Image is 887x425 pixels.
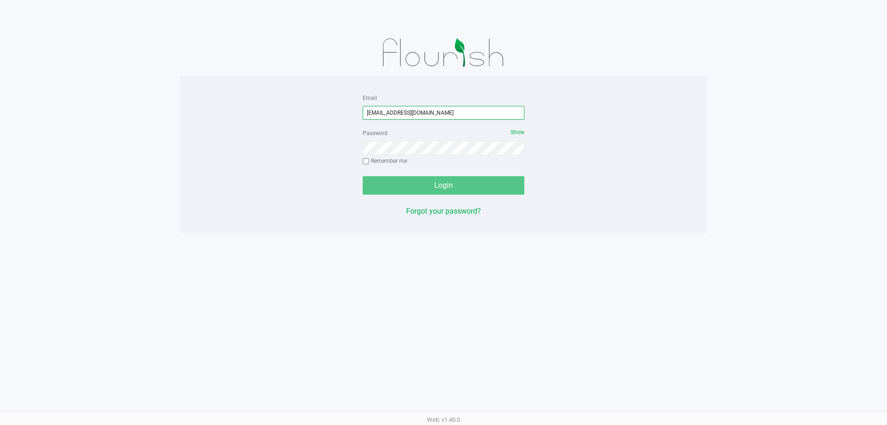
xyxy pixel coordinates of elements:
button: Forgot your password? [406,206,481,217]
span: Show [510,129,524,136]
span: Web: v1.40.0 [427,416,460,423]
label: Password [363,129,388,137]
input: Remember me [363,158,369,165]
label: Remember me [363,157,407,165]
label: Email [363,94,377,102]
